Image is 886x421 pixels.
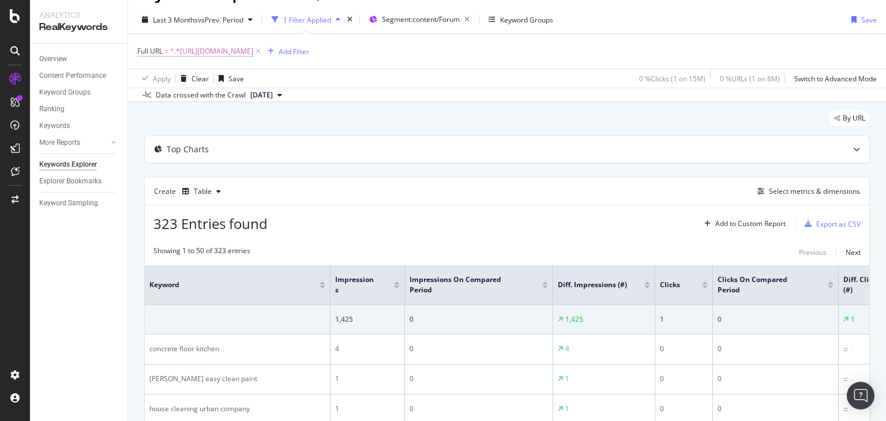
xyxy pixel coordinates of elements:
[410,404,548,414] div: 0
[39,103,119,115] a: Ranking
[149,344,325,354] div: concrete floor kitchen
[410,275,525,295] span: Impressions On Compared Period
[660,374,708,384] div: 0
[843,378,848,381] img: Equal
[39,120,119,132] a: Keywords
[137,46,163,56] span: Full URL
[558,280,627,290] span: Diff. Impressions (#)
[843,408,848,411] img: Equal
[850,374,853,385] div: -
[660,404,708,414] div: 0
[39,197,98,209] div: Keyword Sampling
[565,374,569,384] div: 1
[790,69,877,88] button: Switch to Advanced Mode
[194,188,212,195] div: Table
[283,15,331,25] div: 1 Filter Applied
[39,70,106,82] div: Content Performance
[847,10,877,29] button: Save
[410,344,548,354] div: 0
[718,275,810,295] span: Clicks On Compared Period
[267,10,345,29] button: 1 Filter Applied
[250,90,273,100] span: 2025 Sep. 1st
[335,374,400,384] div: 1
[484,10,558,29] button: Keyword Groups
[192,74,209,84] div: Clear
[335,404,400,414] div: 1
[167,144,209,155] div: Top Charts
[39,70,119,82] a: Content Performance
[149,280,302,290] span: Keyword
[639,74,705,84] div: 0 % Clicks ( 1 on 15M )
[816,219,861,229] div: Export as CSV
[565,404,569,414] div: 1
[39,159,119,171] a: Keywords Explorer
[718,344,834,354] div: 0
[137,10,257,29] button: Last 3 MonthsvsPrev. Period
[843,348,848,351] img: Equal
[39,175,119,187] a: Explorer Bookmarks
[720,74,780,84] div: 0 % URLs ( 1 on 8M )
[228,74,244,84] div: Save
[799,247,827,257] div: Previous
[170,43,253,59] span: ^.*[URL][DOMAIN_NAME]
[39,103,65,115] div: Ranking
[700,215,786,233] button: Add to Custom Report
[800,215,861,233] button: Export as CSV
[335,344,400,354] div: 4
[279,47,309,57] div: Add Filter
[154,182,226,201] div: Create
[176,69,209,88] button: Clear
[335,275,377,295] span: Impressions
[153,214,268,233] span: 323 Entries found
[382,14,460,24] span: Segment: content/Forum
[246,88,287,102] button: [DATE]
[500,15,553,25] div: Keyword Groups
[137,69,171,88] button: Apply
[39,137,108,149] a: More Reports
[149,404,325,414] div: house cleaning urban company
[365,10,474,29] button: Segment:content/Forum
[153,15,198,25] span: Last 3 Months
[39,175,102,187] div: Explorer Bookmarks
[149,374,325,384] div: [PERSON_NAME] easy clean paint
[198,15,243,25] span: vs Prev. Period
[718,314,834,325] div: 0
[660,314,708,325] div: 1
[794,74,877,84] div: Switch to Advanced Mode
[861,15,877,25] div: Save
[843,115,865,122] span: By URL
[39,21,118,34] div: RealKeywords
[660,344,708,354] div: 0
[164,46,168,56] span: =
[39,53,119,65] a: Overview
[39,137,80,149] div: More Reports
[39,87,119,99] a: Keyword Groups
[153,246,250,260] div: Showing 1 to 50 of 323 entries
[846,246,861,260] button: Next
[39,197,119,209] a: Keyword Sampling
[718,404,834,414] div: 0
[565,314,583,325] div: 1,425
[715,220,786,227] div: Add to Custom Report
[214,69,244,88] button: Save
[718,374,834,384] div: 0
[39,87,91,99] div: Keyword Groups
[153,74,171,84] div: Apply
[850,344,853,355] div: -
[565,344,569,354] div: 4
[178,182,226,201] button: Table
[660,280,685,290] span: Clicks
[335,314,400,325] div: 1,425
[263,44,309,58] button: Add Filter
[39,53,67,65] div: Overview
[769,186,860,196] div: Select metrics & dimensions
[753,185,860,198] button: Select metrics & dimensions
[410,314,548,325] div: 0
[846,247,861,257] div: Next
[799,246,827,260] button: Previous
[829,110,870,126] div: legacy label
[345,14,355,25] div: times
[39,159,97,171] div: Keywords Explorer
[156,90,246,100] div: Data crossed with the Crawl
[39,9,118,21] div: Analytics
